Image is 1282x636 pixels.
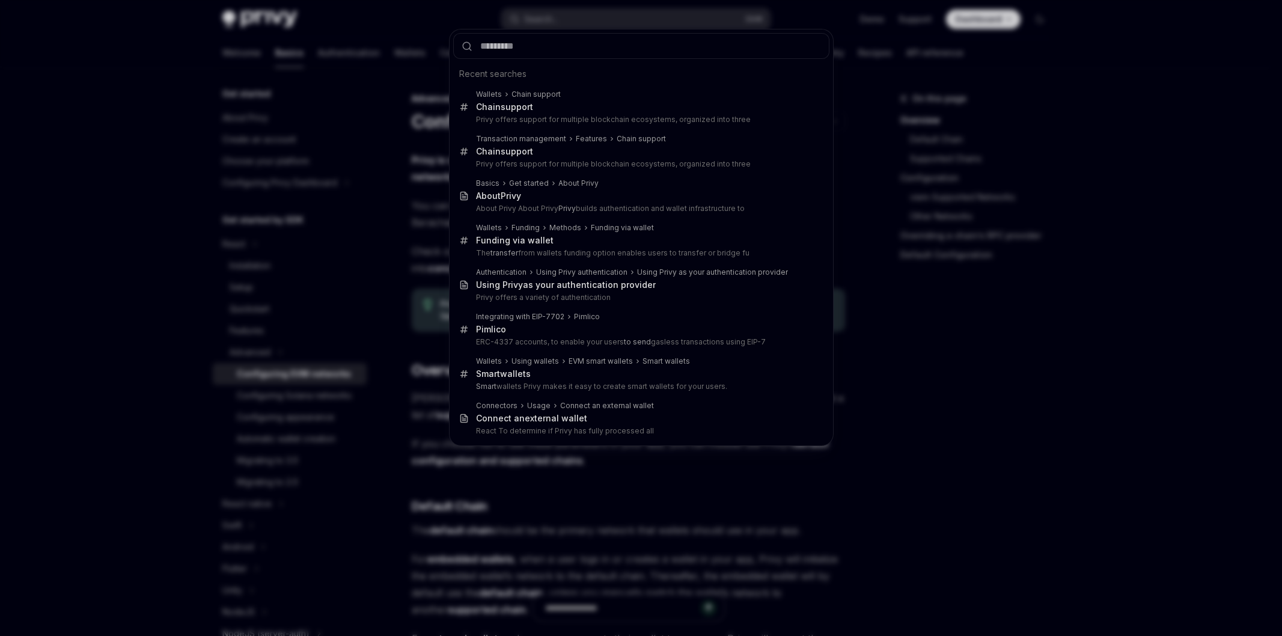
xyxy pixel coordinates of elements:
[476,368,531,379] div: wallets
[549,223,581,233] div: Methods
[511,223,540,233] div: Funding
[476,191,521,201] div: About
[574,312,600,322] div: Pimlico
[560,401,654,411] div: Connect an external wallet
[476,102,533,112] div: support
[476,179,499,188] div: Basics
[643,356,690,366] div: Smart wallets
[459,68,527,80] span: Recent searches
[624,337,651,346] b: to send
[617,134,666,144] div: Chain support
[476,426,804,436] p: React To determine if Privy has fully processed all
[476,235,554,246] div: Funding via wallet
[558,204,576,213] b: Privy
[511,90,561,99] div: Chain support
[637,268,788,277] div: Using Privy as your authentication provider
[476,368,500,379] b: Smart
[476,293,804,302] p: Privy offers a variety of authentication
[576,134,607,144] div: Features
[558,179,599,188] div: About Privy
[476,223,502,233] div: Wallets
[476,248,804,258] p: The from wallets funding option enables users to transfer or bridge fu
[476,356,502,366] div: Wallets
[476,268,527,277] div: Authentication
[476,146,501,156] b: Chain
[476,413,587,424] div: Connect an
[501,191,521,201] b: Privy
[476,324,506,335] div: Pimlico
[527,401,551,411] div: Usage
[476,146,533,157] div: support
[591,223,654,233] div: Funding via wallet
[476,280,656,290] div: as your authentication provider
[511,356,559,366] div: Using wallets
[509,179,549,188] div: Get started
[476,401,517,411] div: Connectors
[476,382,496,391] b: Smart
[476,337,804,347] p: ERC-4337 accounts, to enable your users gasless transactions using EIP-7
[476,204,804,213] p: About Privy About Privy builds authentication and wallet infrastructure to
[525,413,587,423] b: external wallet
[536,268,627,277] div: Using Privy authentication
[476,90,502,99] div: Wallets
[476,159,804,169] p: Privy offers support for multiple blockchain ecosystems, organized into three
[476,382,804,391] p: wallets Privy makes it easy to create smart wallets for your users.
[476,134,566,144] div: Transaction management
[476,102,501,112] b: Chain
[476,115,804,124] p: Privy offers support for multiple blockchain ecosystems, organized into three
[490,248,518,257] b: transfer
[476,280,523,290] b: Using Privy
[569,356,633,366] div: EVM smart wallets
[476,312,564,322] div: Integrating with EIP-7702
